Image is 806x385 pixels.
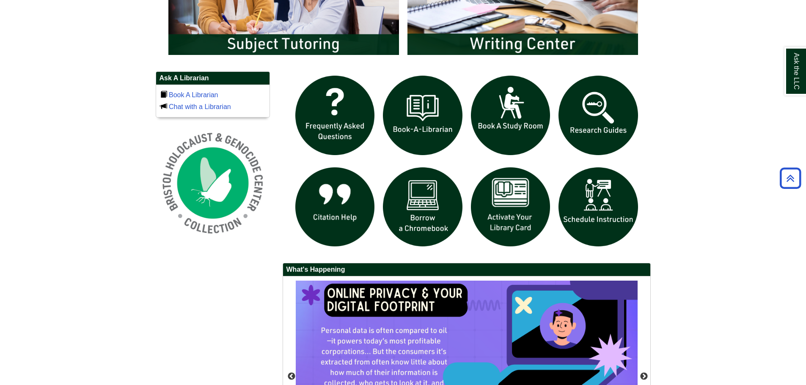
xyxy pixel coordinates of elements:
[291,71,379,159] img: frequently asked questions
[156,126,270,240] img: Holocaust and Genocide Collection
[291,163,379,251] img: citation help icon links to citation help guide page
[287,372,296,381] button: Previous
[169,91,218,98] a: Book A Librarian
[640,372,648,381] button: Next
[379,163,467,251] img: Borrow a chromebook icon links to the borrow a chromebook web page
[283,263,650,276] h2: What's Happening
[156,72,270,85] h2: Ask A Librarian
[379,71,467,159] img: Book a Librarian icon links to book a librarian web page
[467,163,555,251] img: activate Library Card icon links to form to activate student ID into library card
[777,172,804,184] a: Back to Top
[169,103,231,110] a: Chat with a Librarian
[467,71,555,159] img: book a study room icon links to book a study room web page
[554,163,642,251] img: For faculty. Schedule Library Instruction icon links to form.
[291,71,642,254] div: slideshow
[554,71,642,159] img: Research Guides icon links to research guides web page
